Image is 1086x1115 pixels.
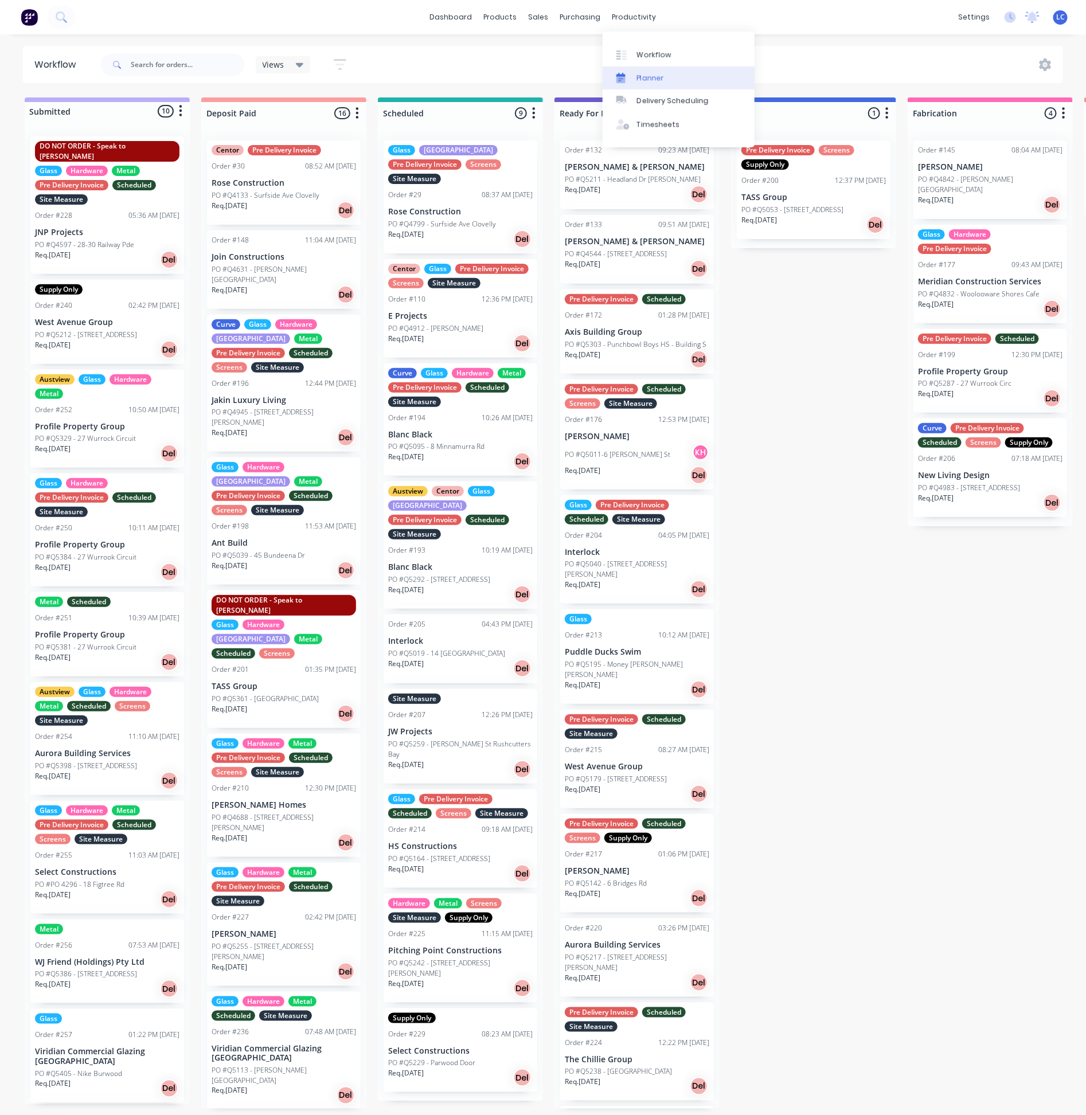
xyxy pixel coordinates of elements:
[388,190,421,200] div: Order #29
[110,687,151,697] div: Hardware
[741,193,886,202] p: TASS Group
[1043,195,1061,214] div: Del
[67,701,111,711] div: Scheduled
[160,563,178,581] div: Del
[951,423,1024,433] div: Pre Delivery Invoice
[259,648,295,659] div: Screens
[565,414,602,425] div: Order #176
[388,207,533,217] p: Rose Construction
[388,529,441,539] div: Site Measure
[432,486,464,496] div: Centor
[212,285,247,295] p: Req. [DATE]
[468,486,495,496] div: Glass
[388,159,462,170] div: Pre Delivery Invoice
[212,595,356,616] div: DO NOT ORDER - Speak to [PERSON_NAME]
[466,382,509,393] div: Scheduled
[212,334,290,344] div: [GEOGRAPHIC_DATA]
[658,414,709,425] div: 12:53 PM [DATE]
[565,530,602,541] div: Order #204
[128,300,179,311] div: 02:42 PM [DATE]
[565,162,709,172] p: [PERSON_NAME] & [PERSON_NAME]
[212,362,247,373] div: Screens
[918,389,954,399] p: Req. [DATE]
[337,561,355,580] div: Del
[388,452,424,462] p: Req. [DATE]
[35,507,88,517] div: Site Measure
[565,647,709,657] p: Puddle Ducks Swim
[388,311,533,321] p: E Projects
[251,362,304,373] div: Site Measure
[918,299,954,310] p: Req. [DATE]
[388,145,415,155] div: Glass
[212,704,247,714] p: Req. [DATE]
[115,701,150,711] div: Screens
[918,174,1062,195] p: PO #Q4842 - [PERSON_NAME][GEOGRAPHIC_DATA]
[160,653,178,671] div: Del
[35,433,136,444] p: PO #Q5329 - 27 Wurrock Circuit
[1043,494,1061,512] div: Del
[995,334,1039,344] div: Scheduled
[741,215,777,225] p: Req. [DATE]
[388,562,533,572] p: Blanc Black
[35,540,179,550] p: Profile Property Group
[212,378,249,389] div: Order #196
[66,166,108,176] div: Hardware
[212,476,290,487] div: [GEOGRAPHIC_DATA]
[565,145,602,155] div: Order #132
[560,710,714,808] div: Pre Delivery InvoiceScheduledSite MeasureOrder #21508:27 AM [DATE]West Avenue GroupPO #Q5179 - [S...
[565,659,709,680] p: PO #Q5195 - Money [PERSON_NAME] [PERSON_NAME]
[565,339,706,350] p: PO #Q5303 - Punchbowl Boys HS - Building S
[388,500,467,511] div: [GEOGRAPHIC_DATA]
[212,634,290,644] div: [GEOGRAPHIC_DATA]
[513,452,532,471] div: Del
[642,384,686,394] div: Scheduled
[128,613,179,623] div: 10:39 AM [DATE]
[565,174,701,185] p: PO #Q5211 - Headland Dr [PERSON_NAME]
[388,430,533,440] p: Blanc Black
[565,514,608,525] div: Scheduled
[565,449,670,460] p: PO #Q5011-6 [PERSON_NAME] St
[482,619,533,629] div: 04:43 PM [DATE]
[918,367,1062,377] p: Profile Property Group
[513,334,532,353] div: Del
[658,310,709,320] div: 01:28 PM [DATE]
[294,334,322,344] div: Metal
[565,350,600,360] p: Req. [DATE]
[35,523,72,533] div: Order #250
[482,190,533,200] div: 08:37 AM [DATE]
[498,368,526,378] div: Metal
[35,141,179,162] div: DO NOT ORDER - Speak to [PERSON_NAME]
[388,382,462,393] div: Pre Delivery Invoice
[482,413,533,423] div: 10:26 AM [DATE]
[207,457,361,585] div: GlassHardware[GEOGRAPHIC_DATA]MetalPre Delivery InvoiceScheduledScreensSite MeasureOrder #19811:5...
[212,201,247,211] p: Req. [DATE]
[212,620,239,630] div: Glass
[565,294,638,304] div: Pre Delivery Invoice
[384,259,537,358] div: CentorGlassPre Delivery InvoiceScreensSite MeasureOrder #11012:36 PM [DATE]E ProjectsPO #Q4912 - ...
[388,397,441,407] div: Site Measure
[565,614,592,624] div: Glass
[212,561,247,571] p: Req. [DATE]
[388,585,424,595] p: Req. [DATE]
[35,642,136,652] p: PO #Q5381 - 27 Wurrook Circuit
[337,428,355,447] div: Del
[35,240,134,250] p: PO #Q4597 - 28-30 Railway Pde
[35,687,75,697] div: Austview
[388,619,425,629] div: Order #205
[466,159,501,170] div: Screens
[1005,437,1053,448] div: Supply Only
[212,664,249,675] div: Order #201
[112,492,156,503] div: Scheduled
[112,180,156,190] div: Scheduled
[388,229,424,240] p: Req. [DATE]
[294,634,322,644] div: Metal
[207,140,361,225] div: CentorPre Delivery InvoiceOrder #3008:52 AM [DATE]Rose ConstructionPO #Q4133 - Surfside Ave Clove...
[388,659,424,669] p: Req. [DATE]
[918,471,1062,480] p: New Living Design
[1011,453,1062,464] div: 07:18 AM [DATE]
[67,597,111,607] div: Scheduled
[388,278,424,288] div: Screens
[388,174,441,184] div: Site Measure
[452,368,494,378] div: Hardware
[212,682,356,691] p: TASS Group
